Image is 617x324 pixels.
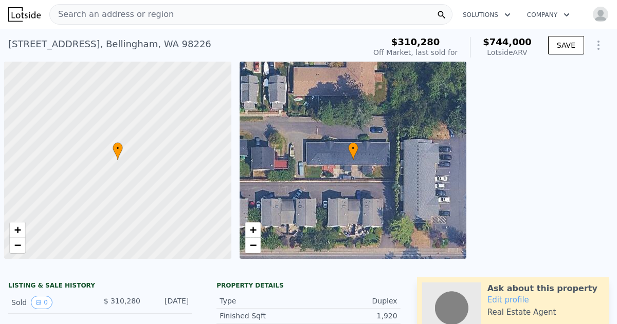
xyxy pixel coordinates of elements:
[14,223,21,236] span: +
[11,296,92,309] div: Sold
[8,37,211,51] div: [STREET_ADDRESS] , Bellingham , WA 98226
[113,144,123,153] span: •
[373,47,458,58] div: Off Market, last sold for
[220,311,308,321] div: Finished Sqft
[249,223,256,236] span: +
[548,36,584,54] button: SAVE
[31,296,52,309] button: View historical data
[10,222,25,238] a: Zoom in
[455,6,519,24] button: Solutions
[483,47,532,58] div: Lotside ARV
[249,239,256,252] span: −
[348,144,358,153] span: •
[391,36,440,47] span: $310,280
[308,311,397,321] div: 1,920
[220,296,308,306] div: Type
[14,239,21,252] span: −
[519,6,578,24] button: Company
[104,297,140,305] span: $ 310,280
[487,295,529,304] a: Edit profile
[487,282,597,295] div: Ask about this property
[149,296,189,309] div: [DATE]
[245,238,261,253] a: Zoom out
[588,35,609,55] button: Show Options
[10,238,25,253] a: Zoom out
[308,296,397,306] div: Duplex
[113,142,123,160] div: •
[348,142,358,160] div: •
[245,222,261,238] a: Zoom in
[483,36,532,47] span: $744,000
[50,8,174,21] span: Search an address or region
[216,281,400,290] div: Property details
[487,307,556,317] div: Real Estate Agent
[8,7,41,22] img: Lotside
[8,281,192,292] div: LISTING & SALE HISTORY
[592,6,609,23] img: avatar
